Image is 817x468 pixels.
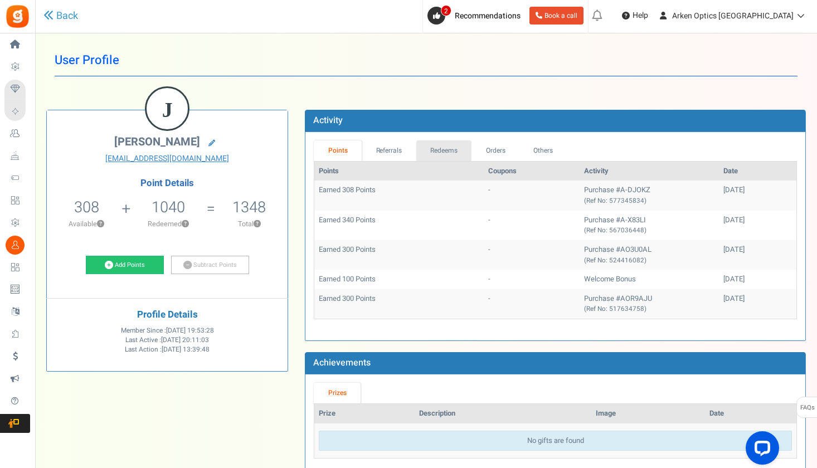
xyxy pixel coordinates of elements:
span: [DATE] 20:11:03 [161,335,209,345]
td: Earned 300 Points [314,240,483,270]
button: ? [182,221,189,228]
span: 2 [441,5,451,16]
span: Help [630,10,648,21]
a: Redeems [416,140,472,161]
h5: 1040 [152,199,185,216]
a: [EMAIL_ADDRESS][DOMAIN_NAME] [55,153,279,164]
td: - [484,270,580,289]
small: (Ref No: 517634758) [584,304,646,314]
td: - [484,211,580,240]
a: Referrals [362,140,416,161]
small: (Ref No: 524416082) [584,256,646,265]
span: [DATE] 13:39:48 [162,345,210,354]
th: Coupons [484,162,580,181]
button: ? [254,221,261,228]
span: Last Action : [125,345,210,354]
a: 2 Recommendations [427,7,525,25]
h4: Profile Details [55,310,279,320]
a: Book a call [529,7,583,25]
button: ? [97,221,104,228]
a: Prizes [314,383,361,403]
th: Image [591,404,704,423]
td: Earned 308 Points [314,181,483,210]
p: Redeemed [132,219,205,229]
td: - [484,181,580,210]
div: [DATE] [723,185,792,196]
td: Purchase #AOR9AJU [580,289,719,319]
h5: 1348 [232,199,266,216]
td: Earned 300 Points [314,289,483,319]
small: (Ref No: 577345834) [584,196,646,206]
span: Last Active : [125,335,209,345]
td: - [484,289,580,319]
span: Recommendations [455,10,521,22]
p: Total [216,219,282,229]
th: Date [705,404,796,423]
b: Achievements [313,356,371,369]
td: Purchase #AO3U0AL [580,240,719,270]
small: (Ref No: 567036448) [584,226,646,235]
div: [DATE] [723,215,792,226]
div: [DATE] [723,294,792,304]
a: Help [617,7,653,25]
span: 308 [74,196,99,218]
span: Arken Optics [GEOGRAPHIC_DATA] [672,10,794,22]
th: Description [415,404,591,423]
a: Add Points [86,256,164,275]
p: Available [52,219,120,229]
h4: Point Details [47,178,288,188]
td: Earned 340 Points [314,211,483,240]
th: Prize [314,404,415,423]
span: [PERSON_NAME] [114,134,200,150]
b: Activity [313,114,343,127]
div: No gifts are found [319,431,792,451]
th: Activity [580,162,719,181]
span: [DATE] 19:53:28 [166,326,214,335]
a: Points [314,140,362,161]
div: [DATE] [723,245,792,255]
td: Purchase #A-DJOKZ [580,181,719,210]
div: [DATE] [723,274,792,285]
h1: User Profile [55,45,797,76]
span: FAQs [800,397,815,418]
td: Earned 100 Points [314,270,483,289]
img: Gratisfaction [5,4,30,29]
a: Others [519,140,567,161]
span: Member Since : [121,326,214,335]
figcaption: J [147,88,188,131]
td: Welcome Bonus [580,270,719,289]
td: Purchase #A-X83LI [580,211,719,240]
a: Orders [471,140,519,161]
th: Date [719,162,796,181]
th: Points [314,162,483,181]
td: - [484,240,580,270]
a: Subtract Points [171,256,249,275]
